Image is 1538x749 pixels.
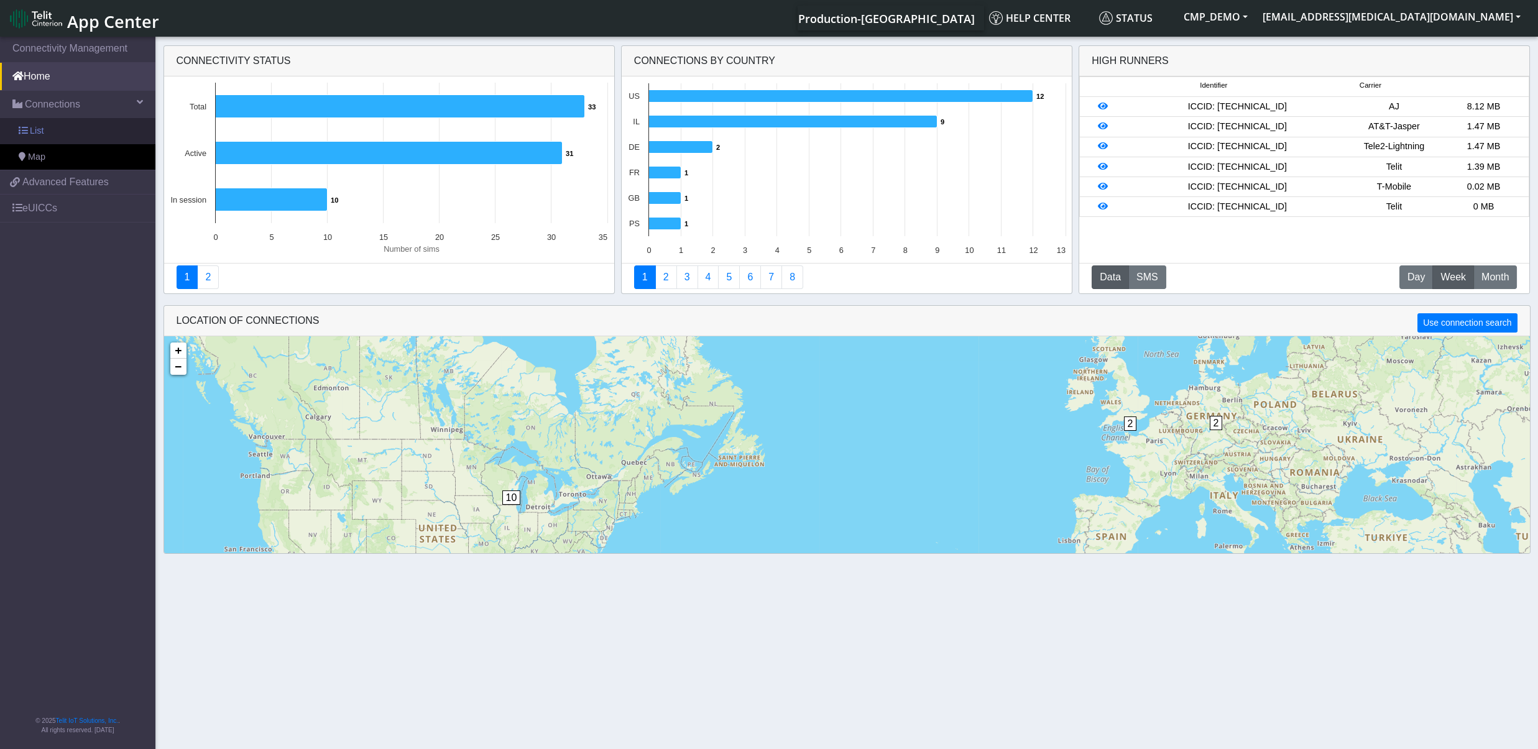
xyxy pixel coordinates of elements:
[760,265,782,289] a: Zero Session
[1407,270,1425,285] span: Day
[491,232,500,242] text: 25
[197,265,219,289] a: Deployment status
[1439,100,1528,114] div: 8.12 MB
[1176,6,1255,28] button: CMP_DEMO
[679,246,683,255] text: 1
[1349,140,1439,154] div: Tele2-Lightning
[1349,100,1439,114] div: AJ
[213,232,218,242] text: 0
[684,195,688,202] text: 1
[379,232,388,242] text: 15
[1094,6,1176,30] a: Status
[997,246,1006,255] text: 11
[798,6,974,30] a: Your current platform instance
[1099,11,1153,25] span: Status
[1360,80,1381,91] span: Carrier
[1092,265,1129,289] button: Data
[177,265,198,289] a: Connectivity status
[170,342,186,359] a: Zoom in
[629,91,640,101] text: US
[1417,313,1517,333] button: Use connection search
[1036,93,1044,100] text: 12
[989,11,1071,25] span: Help center
[1440,270,1466,285] span: Week
[56,717,118,724] a: Telit IoT Solutions, Inc.
[1349,180,1439,194] div: T-Mobile
[190,102,206,111] text: Total
[1124,416,1137,431] span: 2
[547,232,556,242] text: 30
[1349,160,1439,174] div: Telit
[1125,140,1349,154] div: ICCID: [TECHNICAL_ID]
[30,124,44,138] span: List
[743,246,747,255] text: 3
[502,490,521,505] span: 10
[1099,11,1113,25] img: status.svg
[10,9,62,29] img: logo-telit-cinterion-gw-new.png
[798,11,975,26] span: Production-[GEOGRAPHIC_DATA]
[633,117,640,126] text: IL
[698,265,719,289] a: Connections By Carrier
[684,169,688,177] text: 1
[1200,80,1227,91] span: Identifier
[1029,246,1038,255] text: 12
[598,232,607,242] text: 35
[622,46,1072,76] div: Connections By Country
[435,232,444,242] text: 20
[1432,265,1474,289] button: Week
[989,11,1003,25] img: knowledge.svg
[628,193,640,203] text: GB
[655,265,677,289] a: Carrier
[935,246,939,255] text: 9
[1128,265,1166,289] button: SMS
[1255,6,1528,28] button: [EMAIL_ADDRESS][MEDICAL_DATA][DOMAIN_NAME]
[28,150,45,164] span: Map
[718,265,740,289] a: Usage by Carrier
[67,10,159,33] span: App Center
[1349,120,1439,134] div: AT&T-Jasper
[170,359,186,375] a: Zoom out
[684,220,688,227] text: 1
[676,265,698,289] a: Usage per Country
[647,246,651,255] text: 0
[164,306,1530,336] div: LOCATION OF CONNECTIONS
[1125,200,1349,214] div: ICCID: [TECHNICAL_ID]
[269,232,274,242] text: 5
[25,97,80,112] span: Connections
[1092,53,1169,68] div: High Runners
[1439,200,1528,214] div: 0 MB
[775,246,779,255] text: 4
[170,195,206,204] text: In session
[807,246,811,255] text: 5
[164,46,614,76] div: Connectivity status
[1439,180,1528,194] div: 0.02 MB
[1056,246,1065,255] text: 13
[1473,265,1517,289] button: Month
[739,265,761,289] a: 14 Days Trend
[1125,180,1349,194] div: ICCID: [TECHNICAL_ID]
[588,103,596,111] text: 33
[1439,160,1528,174] div: 1.39 MB
[941,118,944,126] text: 9
[323,232,332,242] text: 10
[1210,416,1223,430] span: 2
[1125,100,1349,114] div: ICCID: [TECHNICAL_ID]
[903,246,907,255] text: 8
[629,142,640,152] text: DE
[185,149,206,158] text: Active
[1399,265,1433,289] button: Day
[781,265,803,289] a: Not Connected for 30 days
[629,219,640,228] text: PS
[10,5,157,32] a: App Center
[634,265,656,289] a: Connections By Country
[1349,200,1439,214] div: Telit
[629,168,640,177] text: FR
[1439,120,1528,134] div: 1.47 MB
[711,246,715,255] text: 2
[22,175,109,190] span: Advanced Features
[331,196,338,204] text: 10
[716,144,720,151] text: 2
[871,246,875,255] text: 7
[1125,160,1349,174] div: ICCID: [TECHNICAL_ID]
[566,150,573,157] text: 31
